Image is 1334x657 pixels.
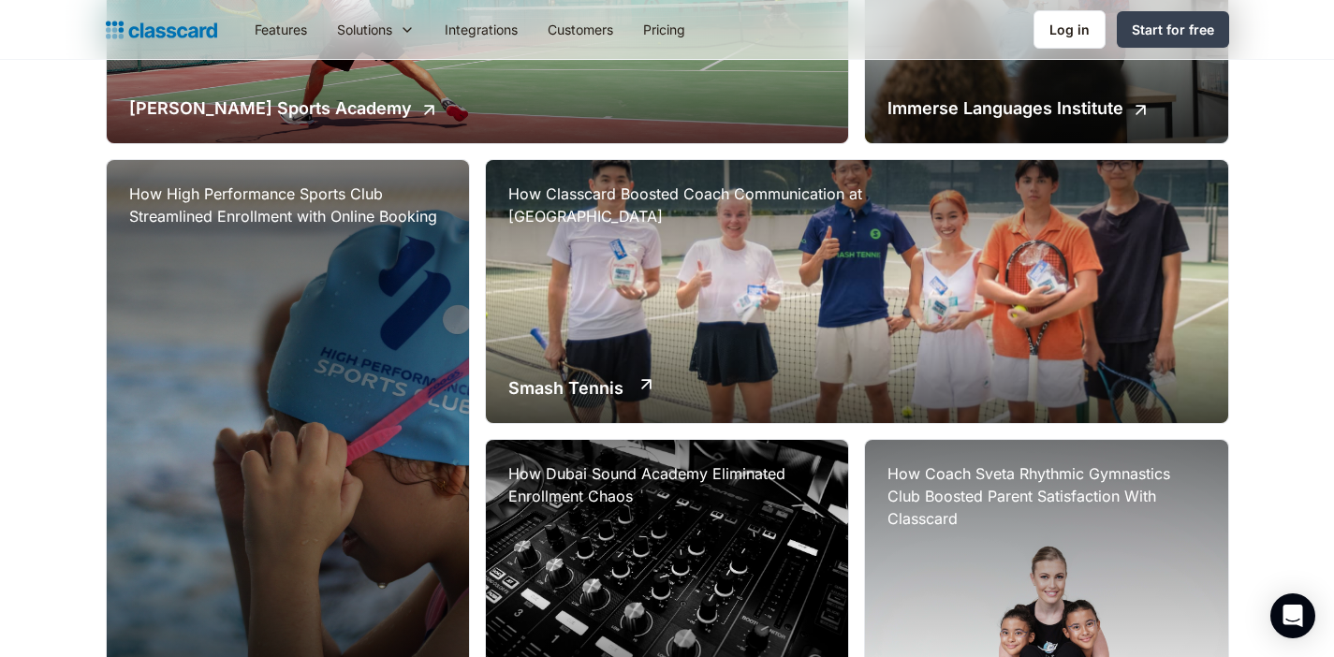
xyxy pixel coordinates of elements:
div: Open Intercom Messenger [1270,593,1315,638]
h3: How Dubai Sound Academy Eliminated Enrollment Chaos [508,462,826,507]
a: How Classcard Boosted Coach Communication at [GEOGRAPHIC_DATA]Smash Tennis [486,160,1228,423]
h3: How Coach Sveta Rhythmic Gymnastics Club Boosted Parent Satisfaction With Classcard [887,462,1205,530]
a: Log in [1033,10,1106,49]
div: Solutions [322,8,430,51]
h2: Immerse Languages Institute [887,95,1123,121]
a: Pricing [628,8,700,51]
a: Start for free [1117,11,1229,48]
div: Solutions [337,20,392,39]
a: Integrations [430,8,533,51]
div: Log in [1049,20,1090,39]
a: Customers [533,8,628,51]
a: Features [240,8,322,51]
div: Start for free [1132,20,1214,39]
a: home [106,17,217,43]
h2: Smash Tennis [508,375,623,401]
h3: How Classcard Boosted Coach Communication at [GEOGRAPHIC_DATA] [508,182,883,227]
h3: How High Performance Sports Club Streamlined Enrollment with Online Booking [129,182,447,227]
h2: [PERSON_NAME] Sports Academy [129,95,412,121]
